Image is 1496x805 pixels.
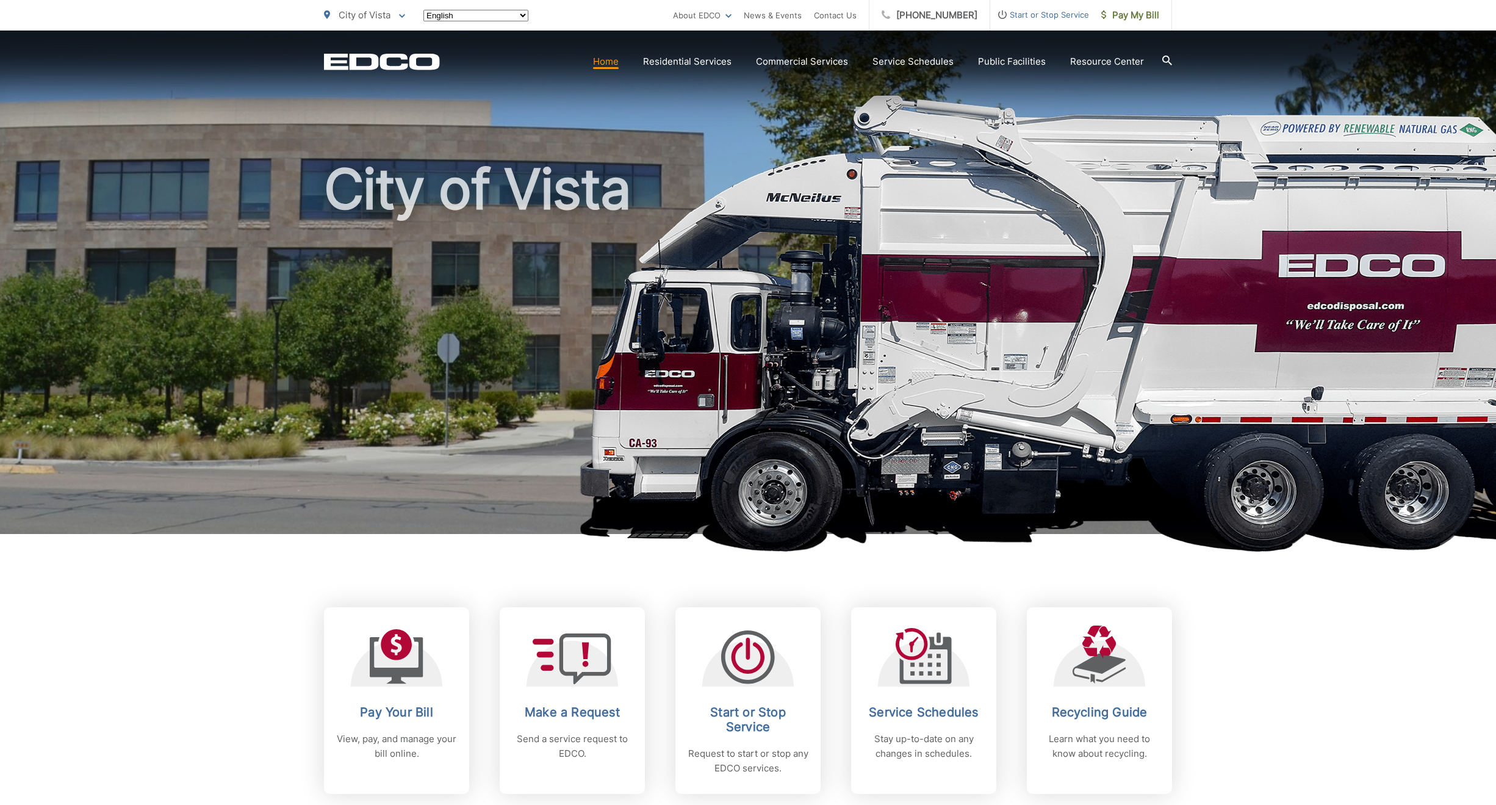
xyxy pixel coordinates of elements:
[851,607,996,794] a: Service Schedules Stay up-to-date on any changes in schedules.
[1101,8,1159,23] span: Pay My Bill
[324,159,1172,545] h1: City of Vista
[512,732,633,761] p: Send a service request to EDCO.
[863,732,984,761] p: Stay up-to-date on any changes in schedules.
[324,53,440,70] a: EDCD logo. Return to the homepage.
[872,54,954,69] a: Service Schedules
[688,746,808,776] p: Request to start or stop any EDCO services.
[1039,732,1160,761] p: Learn what you need to know about recycling.
[756,54,848,69] a: Commercial Services
[643,54,732,69] a: Residential Services
[1039,705,1160,720] h2: Recycling Guide
[744,8,802,23] a: News & Events
[593,54,619,69] a: Home
[978,54,1046,69] a: Public Facilities
[336,732,457,761] p: View, pay, and manage your bill online.
[339,9,390,21] span: City of Vista
[863,705,984,720] h2: Service Schedules
[324,607,469,794] a: Pay Your Bill View, pay, and manage your bill online.
[1027,607,1172,794] a: Recycling Guide Learn what you need to know about recycling.
[423,10,528,21] select: Select a language
[512,705,633,720] h2: Make a Request
[814,8,857,23] a: Contact Us
[688,705,808,734] h2: Start or Stop Service
[673,8,732,23] a: About EDCO
[500,607,645,794] a: Make a Request Send a service request to EDCO.
[336,705,457,720] h2: Pay Your Bill
[1070,54,1144,69] a: Resource Center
